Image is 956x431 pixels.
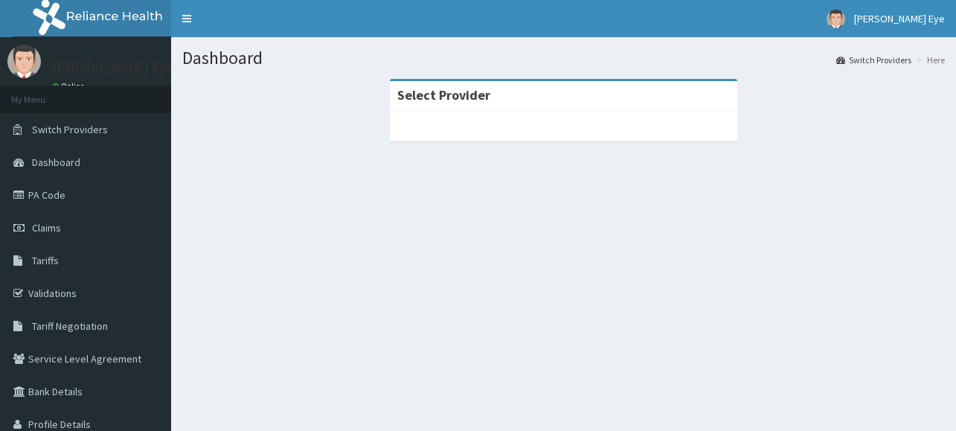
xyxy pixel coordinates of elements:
[397,86,490,103] strong: Select Provider
[32,319,108,333] span: Tariff Negotiation
[52,60,173,74] p: [PERSON_NAME] Eye
[32,123,108,136] span: Switch Providers
[52,81,88,92] a: Online
[913,54,945,66] li: Here
[32,221,61,234] span: Claims
[182,48,945,68] h1: Dashboard
[827,10,845,28] img: User Image
[836,54,911,66] a: Switch Providers
[32,156,80,169] span: Dashboard
[854,12,945,25] span: [PERSON_NAME] Eye
[7,45,41,78] img: User Image
[32,254,59,267] span: Tariffs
